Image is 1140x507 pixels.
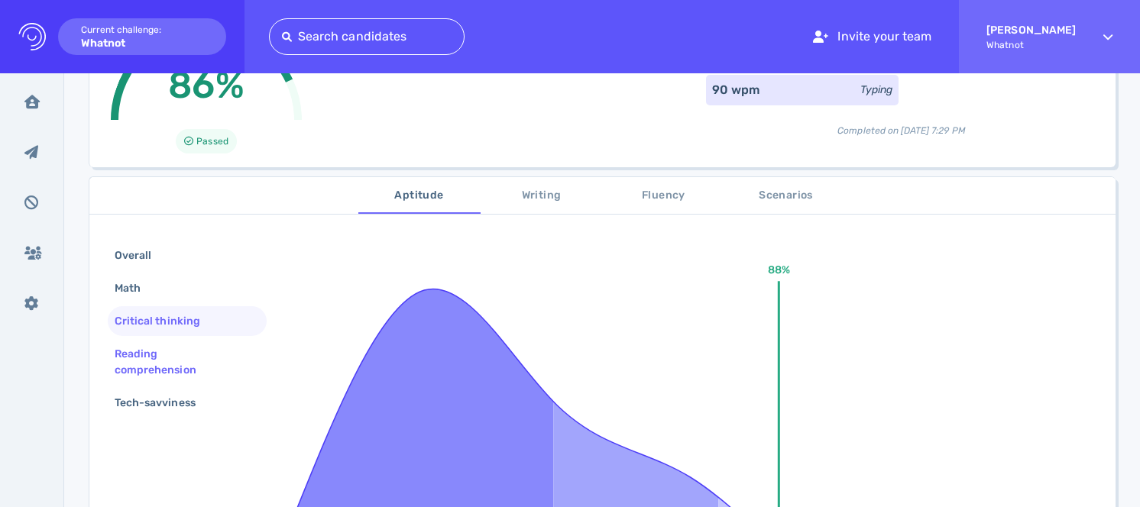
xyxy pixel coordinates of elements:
[986,40,1076,50] span: Whatnot
[612,186,716,205] span: Fluency
[490,186,594,205] span: Writing
[168,63,244,107] span: 86%
[112,277,159,299] div: Math
[706,111,1097,137] div: Completed on [DATE] 7:29 PM
[986,24,1076,37] strong: [PERSON_NAME]
[712,81,759,99] div: 90 wpm
[768,263,790,276] text: 88%
[112,392,214,414] div: Tech-savviness
[112,343,251,381] div: Reading comprehension
[112,310,219,332] div: Critical thinking
[368,186,471,205] span: Aptitude
[860,82,892,98] div: Typing
[734,186,838,205] span: Scenarios
[112,244,170,266] div: Overall
[196,132,228,150] span: Passed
